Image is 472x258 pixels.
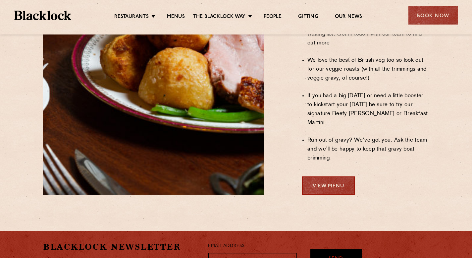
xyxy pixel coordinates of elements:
label: Email Address [208,242,244,250]
li: We love the best of British veg too so look out for our veggie roasts (with all the trimmings and... [307,56,429,83]
li: If you had a big [DATE] or need a little booster to kickstart your [DATE] be sure to try our sign... [307,92,429,127]
a: The Blacklock Way [193,14,245,21]
a: Menus [167,14,185,21]
a: Gifting [298,14,318,21]
a: View Menu [302,176,355,195]
h2: Blacklock Newsletter [43,241,198,253]
div: Book Now [408,6,458,25]
a: Restaurants [114,14,149,21]
a: People [264,14,282,21]
img: BL_Textured_Logo-footer-cropped.svg [14,11,72,20]
a: Our News [335,14,362,21]
li: Run out of gravy? We’ve got you. Ask the team and we’ll be happy to keep that gravy boat brimming [307,136,429,163]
